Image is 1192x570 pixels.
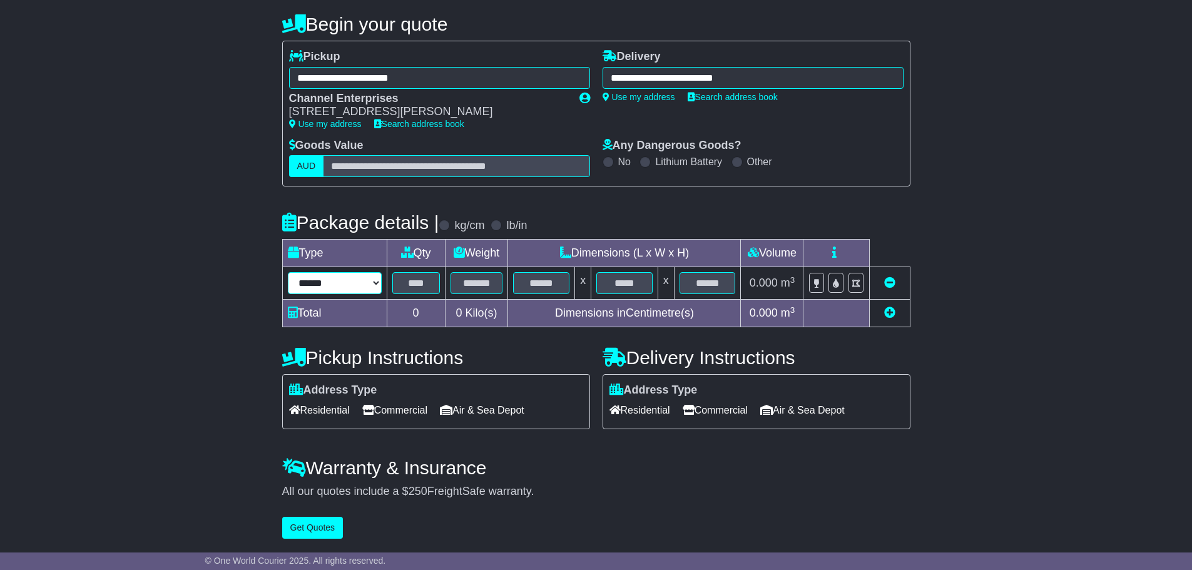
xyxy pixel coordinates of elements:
label: Delivery [603,50,661,64]
span: © One World Courier 2025. All rights reserved. [205,556,386,566]
label: No [618,156,631,168]
label: Goods Value [289,139,364,153]
label: Address Type [609,384,698,397]
td: Dimensions in Centimetre(s) [508,300,741,327]
h4: Warranty & Insurance [282,457,910,478]
span: 250 [409,485,427,497]
h4: Package details | [282,212,439,233]
a: Remove this item [884,277,895,289]
td: Weight [445,240,508,267]
span: Commercial [362,400,427,420]
sup: 3 [790,305,795,315]
a: Use my address [289,119,362,129]
label: kg/cm [454,219,484,233]
span: 0.000 [750,277,778,289]
td: Qty [387,240,445,267]
label: Pickup [289,50,340,64]
sup: 3 [790,275,795,285]
td: x [658,267,674,300]
label: Any Dangerous Goods? [603,139,741,153]
div: Channel Enterprises [289,92,567,106]
h4: Delivery Instructions [603,347,910,368]
td: Total [282,300,387,327]
div: All our quotes include a $ FreightSafe warranty. [282,485,910,499]
a: Use my address [603,92,675,102]
span: Residential [289,400,350,420]
td: Type [282,240,387,267]
label: Other [747,156,772,168]
h4: Pickup Instructions [282,347,590,368]
td: x [575,267,591,300]
label: Lithium Battery [655,156,722,168]
label: Address Type [289,384,377,397]
button: Get Quotes [282,517,344,539]
span: 0.000 [750,307,778,319]
td: Volume [741,240,803,267]
span: Air & Sea Depot [440,400,524,420]
span: Residential [609,400,670,420]
span: 0 [456,307,462,319]
a: Search address book [688,92,778,102]
div: [STREET_ADDRESS][PERSON_NAME] [289,105,567,119]
label: lb/in [506,219,527,233]
span: m [781,277,795,289]
label: AUD [289,155,324,177]
td: Kilo(s) [445,300,508,327]
span: m [781,307,795,319]
span: Commercial [683,400,748,420]
a: Add new item [884,307,895,319]
td: Dimensions (L x W x H) [508,240,741,267]
td: 0 [387,300,445,327]
h4: Begin your quote [282,14,910,34]
span: Air & Sea Depot [760,400,845,420]
a: Search address book [374,119,464,129]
